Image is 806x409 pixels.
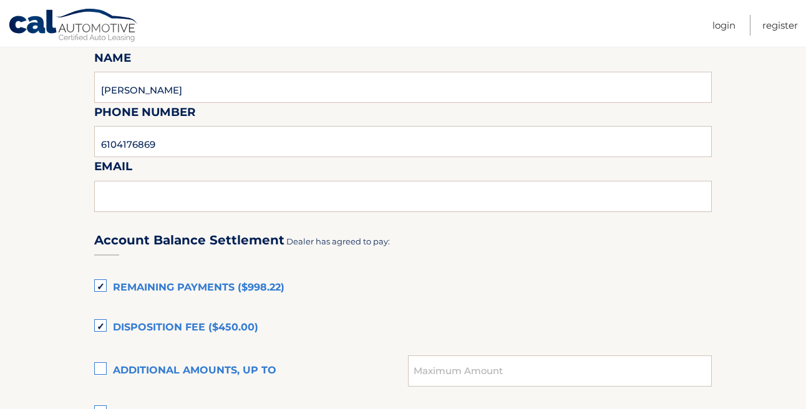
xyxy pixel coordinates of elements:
[286,236,390,246] span: Dealer has agreed to pay:
[712,15,736,36] a: Login
[94,49,131,72] label: Name
[94,358,408,383] label: Additional amounts, up to
[94,157,132,180] label: Email
[94,233,284,248] h3: Account Balance Settlement
[762,15,798,36] a: Register
[408,355,712,387] input: Maximum Amount
[8,8,139,44] a: Cal Automotive
[94,315,712,340] label: Disposition Fee ($450.00)
[94,276,712,301] label: Remaining Payments ($998.22)
[94,103,196,126] label: Phone Number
